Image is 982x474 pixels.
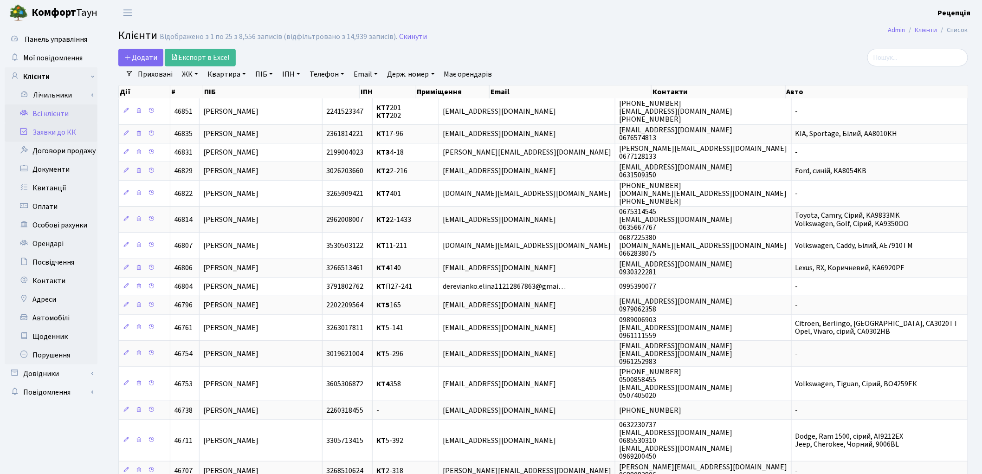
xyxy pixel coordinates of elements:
span: - [795,300,798,311]
a: Адреси [5,290,97,309]
span: 3026203660 [326,166,363,176]
a: Приховані [134,66,176,82]
span: 46807 [174,240,193,251]
span: 2199004023 [326,148,363,158]
a: Панель управління [5,30,97,49]
th: Контакти [652,85,786,98]
span: [PERSON_NAME] [203,349,258,359]
span: [EMAIL_ADDRESS][DOMAIN_NAME] [443,214,556,225]
span: 46835 [174,129,193,139]
a: Довідники [5,364,97,383]
a: Орендарі [5,234,97,253]
span: 46831 [174,148,193,158]
a: Клієнти [5,67,97,86]
a: Admin [888,25,905,35]
span: 401 [376,188,401,199]
b: КТ4 [376,379,390,389]
span: 46804 [174,282,193,292]
span: - [795,188,798,199]
span: [PERSON_NAME] [203,405,258,416]
span: - [795,106,798,117]
th: ІПН [360,85,416,98]
th: # [170,85,203,98]
a: Клієнти [915,25,937,35]
span: derevianko.elina11212867863@gmai… [443,282,566,292]
span: 5-141 [376,323,403,333]
b: КТ5 [376,300,390,311]
a: Заявки до КК [5,123,97,142]
a: ІПН [278,66,304,82]
th: Email [490,85,652,98]
span: 2-1433 [376,214,411,225]
span: 46829 [174,166,193,176]
a: Порушення [5,346,97,364]
span: [PERSON_NAME] [203,214,258,225]
span: Додати [124,52,157,63]
span: 3265909421 [326,188,363,199]
span: [PERSON_NAME][EMAIL_ADDRESS][DOMAIN_NAME] [443,148,611,158]
a: Телефон [306,66,348,82]
a: Щоденник [5,327,97,346]
span: - [795,349,798,359]
span: [EMAIL_ADDRESS][DOMAIN_NAME] [443,300,556,311]
li: Список [937,25,968,35]
span: [PERSON_NAME][EMAIL_ADDRESS][DOMAIN_NAME] 0677128133 [619,143,788,162]
span: 0995390077 [619,282,656,292]
th: Приміщення [416,85,490,98]
span: Lexus, RX, Коричневий, КА6920РЕ [795,263,905,273]
span: Клієнти [118,27,157,44]
span: 0632230737 [EMAIL_ADDRESS][DOMAIN_NAME] 0685530310 [EMAIL_ADDRESS][DOMAIN_NAME] 0969200450 [619,420,732,461]
span: 46796 [174,300,193,311]
span: [PHONE_NUMBER] [EMAIL_ADDRESS][DOMAIN_NAME] [PHONE_NUMBER] [619,98,732,124]
span: 0989006903 [EMAIL_ADDRESS][DOMAIN_NAME] 0961111559 [619,315,732,341]
span: 17-96 [376,129,403,139]
span: [PERSON_NAME] [203,148,258,158]
b: КТ [376,129,386,139]
span: [EMAIL_ADDRESS][DOMAIN_NAME] [443,435,556,446]
span: 3019621004 [326,349,363,359]
a: Контакти [5,272,97,290]
span: 165 [376,300,401,311]
span: 140 [376,263,401,273]
b: КТ3 [376,148,390,158]
span: 0675314545 [EMAIL_ADDRESS][DOMAIN_NAME] 0635667767 [619,207,732,233]
a: Рецепція [938,7,971,19]
span: [PERSON_NAME] [203,106,258,117]
a: Договори продажу [5,142,97,160]
span: [EMAIL_ADDRESS][DOMAIN_NAME] 0631509350 [619,162,732,180]
span: [DOMAIN_NAME][EMAIL_ADDRESS][DOMAIN_NAME] [443,240,611,251]
b: КТ [376,323,386,333]
button: Переключити навігацію [116,5,139,20]
span: 2241523347 [326,106,363,117]
span: [EMAIL_ADDRESS][DOMAIN_NAME] [443,349,556,359]
a: Квитанції [5,179,97,197]
span: [PERSON_NAME] [203,263,258,273]
span: [PHONE_NUMBER] [619,405,681,416]
img: logo.png [9,4,28,22]
span: Toyota, Camry, Сірий, KA9833MK Volkswagen, Golf, Сірий, KA9350OO [795,211,909,229]
span: 46851 [174,106,193,117]
a: Автомобілі [5,309,97,327]
a: Email [350,66,381,82]
th: ПІБ [203,85,360,98]
span: - [376,405,379,416]
a: Додати [118,49,163,66]
span: [EMAIL_ADDRESS][DOMAIN_NAME] 0676574813 [619,125,732,143]
a: Оплати [5,197,97,216]
b: КТ4 [376,263,390,273]
span: [PERSON_NAME] [203,240,258,251]
span: 4-18 [376,148,404,158]
span: Мої повідомлення [23,53,83,63]
span: 2361814221 [326,129,363,139]
span: [EMAIL_ADDRESS][DOMAIN_NAME] [443,263,556,273]
span: [EMAIL_ADDRESS][DOMAIN_NAME] [443,106,556,117]
span: [PERSON_NAME] [203,435,258,446]
span: 5-296 [376,349,403,359]
b: КТ2 [376,166,390,176]
nav: breadcrumb [874,20,982,40]
input: Пошук... [867,49,968,66]
span: 5-392 [376,435,403,446]
a: Посвідчення [5,253,97,272]
span: [EMAIL_ADDRESS][DOMAIN_NAME] 0979062358 [619,296,732,314]
span: 3266513461 [326,263,363,273]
